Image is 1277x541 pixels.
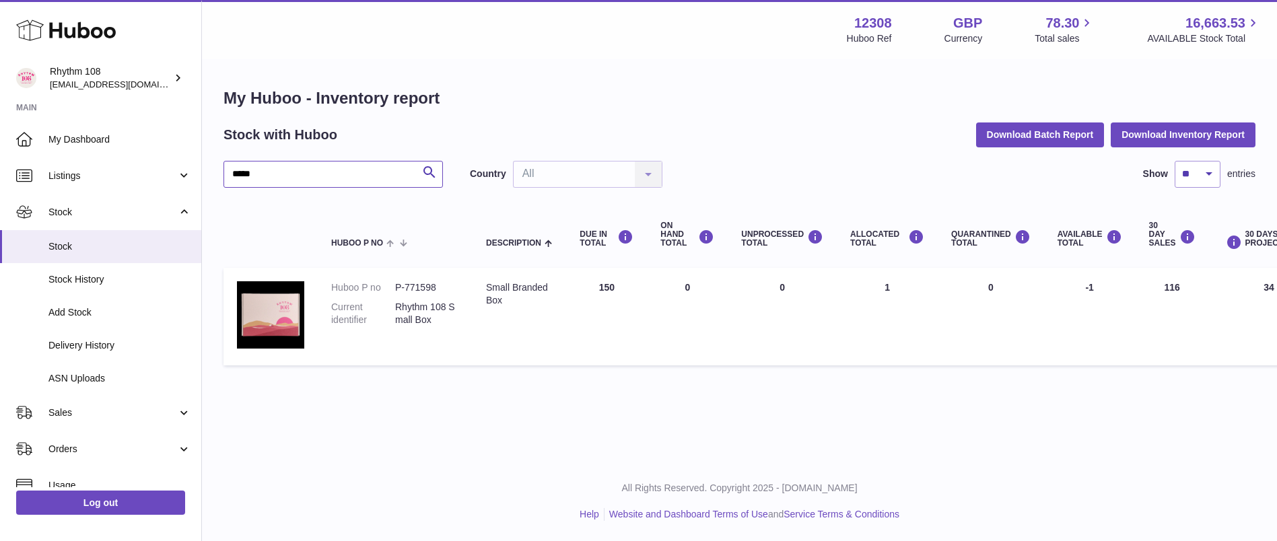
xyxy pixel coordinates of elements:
[486,281,553,307] div: Small Branded Box
[1147,32,1261,45] span: AVAILABLE Stock Total
[580,509,599,519] a: Help
[1035,32,1095,45] span: Total sales
[647,268,728,365] td: 0
[1147,14,1261,45] a: 16,663.53 AVAILABLE Stock Total
[395,301,459,326] dd: Rhythm 108 Small Box
[951,229,1031,248] div: QUARANTINED Total
[660,221,714,248] div: ON HAND Total
[609,509,768,519] a: Website and Dashboard Terms of Use
[1111,122,1255,147] button: Download Inventory Report
[728,268,837,365] td: 0
[976,122,1105,147] button: Download Batch Report
[1149,221,1196,248] div: 30 DAY SALES
[48,273,191,286] span: Stock History
[837,268,938,365] td: 1
[988,282,994,293] span: 0
[48,170,177,182] span: Listings
[1136,268,1209,365] td: 116
[237,281,304,349] img: product image
[470,168,506,180] label: Country
[48,479,191,492] span: Usage
[223,126,337,144] h2: Stock with Huboo
[854,14,892,32] strong: 12308
[16,68,36,88] img: orders@rhythm108.com
[1035,14,1095,45] a: 78.30 Total sales
[48,133,191,146] span: My Dashboard
[48,306,191,319] span: Add Stock
[1185,14,1245,32] span: 16,663.53
[1058,229,1122,248] div: AVAILABLE Total
[48,372,191,385] span: ASN Uploads
[1143,168,1168,180] label: Show
[48,240,191,253] span: Stock
[331,239,383,248] span: Huboo P no
[16,491,185,515] a: Log out
[48,406,177,419] span: Sales
[1044,268,1136,365] td: -1
[850,229,924,248] div: ALLOCATED Total
[50,79,198,89] span: [EMAIL_ADDRESS][DOMAIN_NAME]
[784,509,899,519] a: Service Terms & Conditions
[605,508,899,521] li: and
[580,229,633,248] div: DUE IN TOTAL
[331,301,395,326] dt: Current identifier
[566,268,647,365] td: 150
[223,87,1255,109] h1: My Huboo - Inventory report
[50,65,171,91] div: Rhythm 108
[944,32,983,45] div: Currency
[741,229,823,248] div: UNPROCESSED Total
[847,32,892,45] div: Huboo Ref
[486,239,541,248] span: Description
[48,443,177,456] span: Orders
[1227,168,1255,180] span: entries
[1045,14,1079,32] span: 78.30
[48,206,177,219] span: Stock
[395,281,459,294] dd: P-771598
[213,482,1266,495] p: All Rights Reserved. Copyright 2025 - [DOMAIN_NAME]
[48,339,191,352] span: Delivery History
[953,14,982,32] strong: GBP
[331,281,395,294] dt: Huboo P no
